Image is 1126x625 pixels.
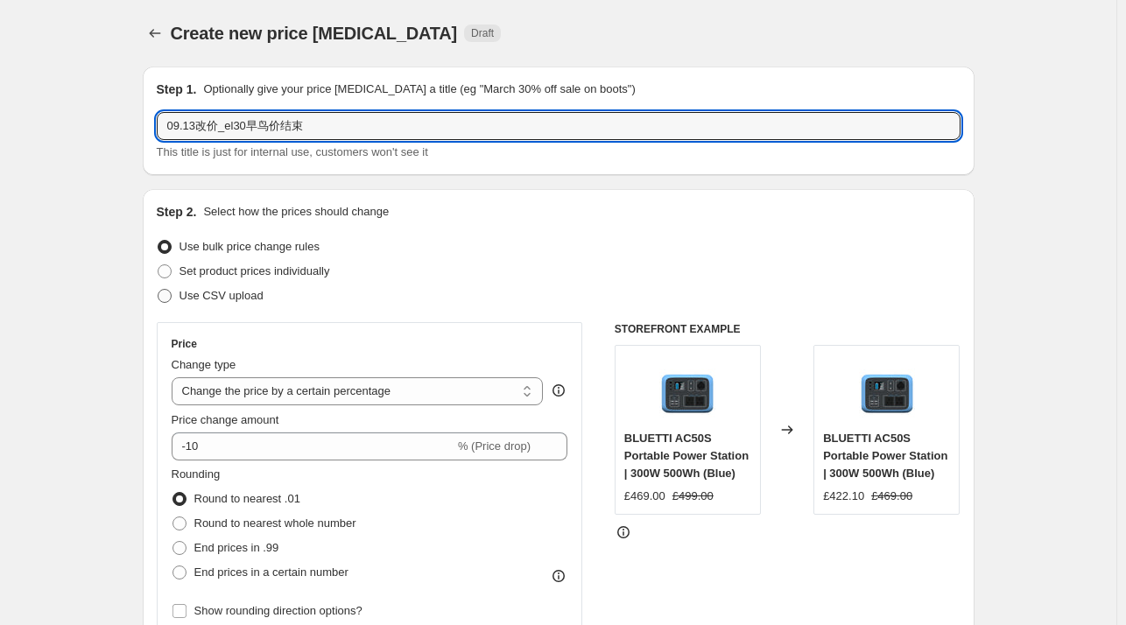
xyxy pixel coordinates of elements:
strike: £469.00 [871,488,912,505]
span: End prices in .99 [194,541,279,554]
input: -15 [172,432,454,460]
span: BLUETTI AC50S Portable Power Station | 300W 500Wh (Blue) [823,432,947,480]
span: Round to nearest whole number [194,516,356,530]
strike: £499.00 [672,488,714,505]
span: Set product prices individually [179,264,330,277]
img: 8_ef6924f4-c98b-4f7a-8dad-079a1453b547_80x.jpg [652,355,722,425]
h6: STOREFRONT EXAMPLE [615,322,961,336]
span: Use bulk price change rules [179,240,320,253]
span: Change type [172,358,236,371]
span: % (Price drop) [458,439,531,453]
h3: Price [172,337,197,351]
span: This title is just for internal use, customers won't see it [157,145,428,158]
span: Use CSV upload [179,289,264,302]
span: Show rounding direction options? [194,604,362,617]
div: £422.10 [823,488,864,505]
h2: Step 2. [157,203,197,221]
span: BLUETTI AC50S Portable Power Station | 300W 500Wh (Blue) [624,432,749,480]
input: 30% off holiday sale [157,112,961,140]
p: Optionally give your price [MEDICAL_DATA] a title (eg "March 30% off sale on boots") [203,81,635,98]
span: Rounding [172,467,221,481]
h2: Step 1. [157,81,197,98]
span: Create new price [MEDICAL_DATA] [171,24,458,43]
span: Price change amount [172,413,279,426]
div: £469.00 [624,488,665,505]
p: Select how the prices should change [203,203,389,221]
div: help [550,382,567,399]
button: Price change jobs [143,21,167,46]
span: End prices in a certain number [194,565,348,579]
span: Round to nearest .01 [194,492,300,505]
span: Draft [471,26,494,40]
img: 8_ef6924f4-c98b-4f7a-8dad-079a1453b547_80x.jpg [852,355,922,425]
